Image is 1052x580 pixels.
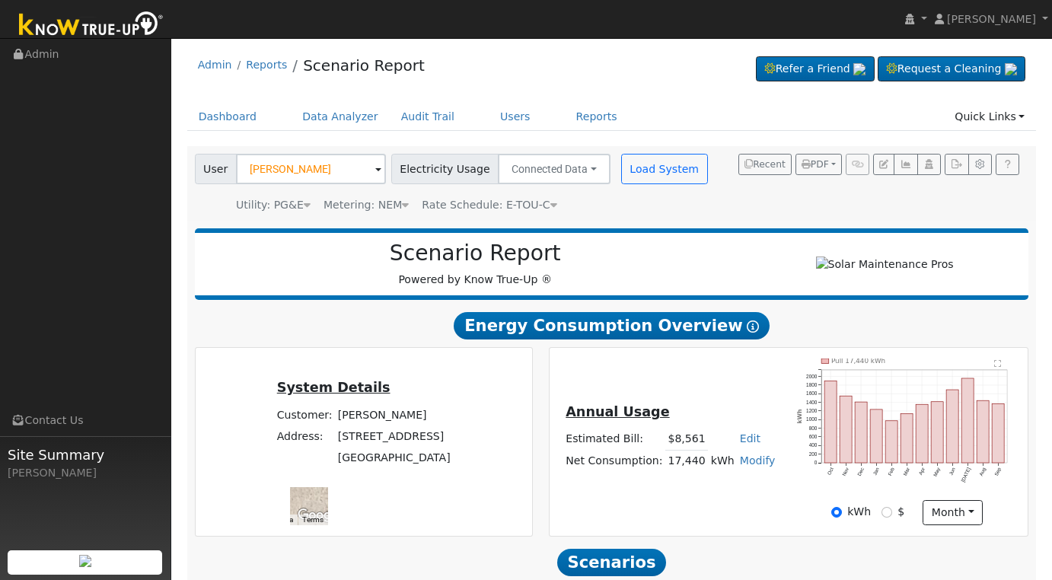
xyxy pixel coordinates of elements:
td: Net Consumption: [563,450,665,472]
rect: onclick="" [870,410,882,463]
button: Login As [917,154,941,175]
text: 200 [808,451,817,457]
label: kWh [847,504,871,520]
h2: Scenario Report [210,241,740,266]
a: Admin [198,59,232,71]
label: $ [897,504,904,520]
td: [STREET_ADDRESS] [335,425,453,447]
rect: onclick="" [840,396,852,463]
img: retrieve [1005,63,1017,75]
div: Utility: PG&E [236,197,311,213]
a: Help Link [996,154,1019,175]
rect: onclick="" [992,403,1004,463]
span: PDF [802,159,829,170]
span: User [195,154,237,184]
button: Multi-Series Graph [894,154,917,175]
td: [GEOGRAPHIC_DATA] [335,447,453,468]
text: kWh [796,410,803,424]
text: Apr [918,467,927,476]
input: Select a User [236,154,386,184]
div: [PERSON_NAME] [8,465,163,481]
text: 1200 [806,408,818,413]
a: Reports [246,59,287,71]
text: 1400 [806,400,818,405]
button: Recent [738,154,792,175]
text: 1800 [806,382,818,387]
text: Dec [856,467,866,477]
a: Quick Links [943,103,1036,131]
rect: onclick="" [916,404,928,463]
text: 800 [808,425,817,431]
td: kWh [708,450,737,472]
span: Scenarios [557,549,666,576]
text: Nov [841,467,850,477]
i: Show Help [747,320,759,333]
input: kWh [831,507,842,518]
a: Request a Cleaning [878,56,1025,82]
text: [DATE] [960,467,972,483]
text: 1000 [806,417,818,422]
img: retrieve [79,555,91,567]
text: Oct [826,467,834,476]
span: Electricity Usage [391,154,499,184]
u: System Details [277,380,391,395]
a: Audit Trail [390,103,466,131]
a: Open this area in Google Maps (opens a new window) [294,505,344,525]
rect: onclick="" [977,400,989,463]
rect: onclick="" [885,421,897,463]
text: 2000 [806,374,818,379]
a: Dashboard [187,103,269,131]
u: Annual Usage [566,404,669,419]
rect: onclick="" [931,402,943,463]
rect: onclick="" [946,390,958,463]
rect: onclick="" [824,381,837,464]
img: retrieve [853,63,866,75]
text: Feb [887,467,895,476]
input: $ [881,507,892,518]
a: Users [489,103,542,131]
button: Settings [968,154,992,175]
text: 400 [808,443,817,448]
span: Alias: HETOUC [422,199,556,211]
img: Google [294,505,344,525]
text: Mar [902,467,910,477]
button: Connected Data [498,154,610,184]
a: Data Analyzer [291,103,390,131]
text:  [994,359,1001,367]
rect: onclick="" [855,402,867,463]
button: Load System [621,154,708,184]
text: 600 [808,434,817,439]
button: Export Interval Data [945,154,968,175]
a: Modify [740,454,776,467]
td: $8,561 [665,429,708,451]
div: Metering: NEM [324,197,409,213]
a: Terms (opens in new tab) [302,515,324,524]
rect: onclick="" [901,413,913,463]
a: Reports [565,103,629,131]
img: Solar Maintenance Pros [816,257,954,272]
button: month [923,500,983,526]
a: Edit [740,432,760,445]
text: 1600 [806,390,818,396]
text: 0 [815,460,818,465]
td: Address: [274,425,335,447]
td: Estimated Bill: [563,429,665,451]
span: Site Summary [8,445,163,465]
button: PDF [795,154,842,175]
text: Jan [872,467,880,476]
td: Customer: [274,404,335,425]
rect: onclick="" [961,378,974,463]
text: Jun [948,467,956,476]
text: Pull 17,440 kWh [831,357,885,365]
span: [PERSON_NAME] [947,13,1036,25]
a: Refer a Friend [756,56,875,82]
div: Powered by Know True-Up ® [202,241,748,288]
img: Know True-Up [11,8,171,43]
text: May [932,467,942,478]
text: Aug [978,467,987,477]
td: 17,440 [665,450,708,472]
span: Energy Consumption Overview [454,312,769,339]
text: Sep [993,467,1003,477]
a: Scenario Report [303,56,425,75]
button: Edit User [873,154,894,175]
